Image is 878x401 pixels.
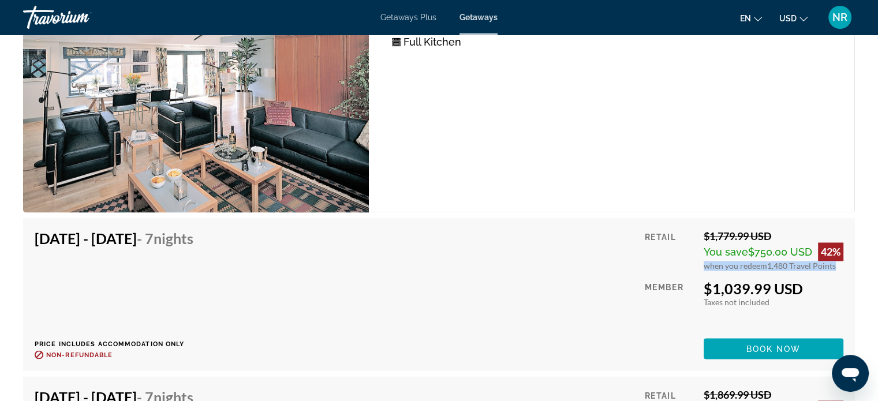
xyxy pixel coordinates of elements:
div: Retail [645,230,695,271]
span: NR [832,12,847,23]
span: Taxes not included [704,297,769,306]
a: Travorium [23,2,139,32]
span: Book now [746,344,801,353]
span: $750.00 USD [748,246,812,258]
span: when you redeem [704,261,767,271]
a: Getaways [459,13,498,22]
div: 42% [818,242,843,261]
span: en [740,14,751,23]
span: Full Kitchen [403,36,461,48]
span: - 7 [137,230,193,247]
iframe: Кнопка запуска окна обмена сообщениями [832,355,869,392]
span: 1,480 Travel Points [767,261,836,271]
a: Getaways Plus [380,13,436,22]
button: Book now [704,338,843,359]
button: User Menu [825,5,855,29]
div: $1,779.99 USD [704,230,843,242]
span: You save [704,246,748,258]
button: Change language [740,10,762,27]
p: Price includes accommodation only [35,340,202,347]
div: $1,869.99 USD [704,388,843,400]
span: Non-refundable [46,351,113,358]
h4: [DATE] - [DATE] [35,230,193,247]
div: $1,039.99 USD [704,279,843,297]
div: Member [645,279,695,329]
span: USD [779,14,797,23]
button: Change currency [779,10,808,27]
span: Nights [154,230,193,247]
